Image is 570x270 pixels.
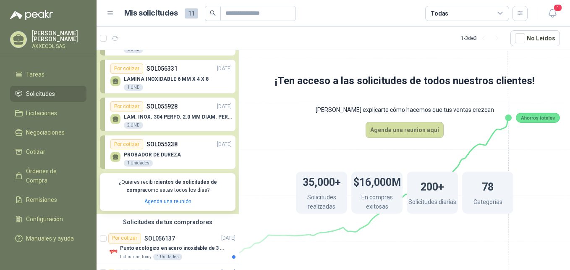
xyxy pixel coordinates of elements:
[10,163,86,188] a: Órdenes de Compra
[210,10,216,16] span: search
[146,140,178,149] p: SOL055238
[110,139,143,149] div: Por cotizar
[461,32,504,45] div: 1 - 3 de 3
[97,230,239,264] a: Por cotizarSOL056137[DATE] Company LogoPunto ecológico en acero inoxidable de 3 puestos, con capa...
[351,193,403,213] p: En compras exitosas
[26,195,57,204] span: Remisiones
[100,60,235,93] a: Por cotizarSOL056331[DATE] LAMINA INOXIDABLE 6 MM X 4 X 81 UND
[144,199,191,204] a: Agenda una reunión
[553,4,562,12] span: 1
[97,214,239,230] div: Solicitudes de tus compradores
[10,230,86,246] a: Manuales y ayuda
[185,8,198,19] span: 11
[110,64,143,74] div: Por cotizar
[221,234,235,242] p: [DATE]
[26,70,44,79] span: Tareas
[217,103,232,111] p: [DATE]
[120,244,225,252] p: Punto ecológico en acero inoxidable de 3 puestos, con capacidad para 121L cada división.
[108,247,118,257] img: Company Logo
[10,144,86,160] a: Cotizar
[26,109,57,118] span: Licitaciones
[124,122,143,129] div: 2 UND
[366,122,444,138] button: Agenda una reunion aquí
[303,172,341,191] h1: 35,000+
[32,44,86,49] p: AXXECOL SAS
[100,98,235,131] a: Por cotizarSOL055928[DATE] LAM. INOX. 304 PERFO. 2.0 MM DIAM. PERF. CAL.16(1,5mm), LONG. 2 MTS; 1...
[431,9,448,18] div: Todas
[296,193,347,213] p: Solicitudes realizadas
[10,10,53,20] img: Logo peakr
[124,84,143,91] div: 1 UND
[10,211,86,227] a: Configuración
[124,114,232,120] p: LAM. INOX. 304 PERFO. 2.0 MM DIAM. PERF. CAL.16(1,5mm), LONG. 2 MTS; 1 MT DE ANCHO
[26,128,65,137] span: Negociaciones
[408,197,456,209] p: Solicitudes diarias
[105,178,230,194] p: ¿Quieres recibir como estas todos los días?
[10,86,86,102] a: Solicitudes
[124,152,181,158] p: PROBADOR DE DUREZA
[217,65,232,73] p: [DATE]
[110,101,143,111] div: Por cotizar
[10,192,86,208] a: Remisiones
[10,66,86,82] a: Tareas
[26,214,63,224] span: Configuración
[153,254,182,260] div: 1 Unidades
[421,177,444,195] h1: 200+
[545,6,560,21] button: 1
[482,177,494,195] h1: 78
[26,89,55,98] span: Solicitudes
[108,233,141,244] div: Por cotizar
[124,160,153,167] div: 1 Unidades
[26,234,74,243] span: Manuales y ayuda
[473,197,502,209] p: Categorías
[124,76,209,82] p: LAMINA INOXIDABLE 6 MM X 4 X 8
[97,8,239,214] div: Por cotizarSOL056328[DATE] PLATINA INOXIDABLE 3/8" X 2" X 6MT6 UNDPor cotizarSOL056331[DATE] LAMI...
[26,147,45,156] span: Cotizar
[146,102,178,111] p: SOL055928
[120,254,152,260] p: Industrias Tomy
[510,30,560,46] button: No Leídos
[217,140,232,148] p: [DATE]
[353,172,401,191] h1: $16,000M
[26,167,78,185] span: Órdenes de Compra
[100,135,235,169] a: Por cotizarSOL055238[DATE] PROBADOR DE DUREZA1 Unidades
[146,64,178,73] p: SOL056331
[32,30,86,42] p: [PERSON_NAME] [PERSON_NAME]
[10,124,86,140] a: Negociaciones
[126,179,217,193] b: cientos de solicitudes de compra
[124,7,178,19] h1: Mis solicitudes
[144,236,175,241] p: SOL056137
[10,105,86,121] a: Licitaciones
